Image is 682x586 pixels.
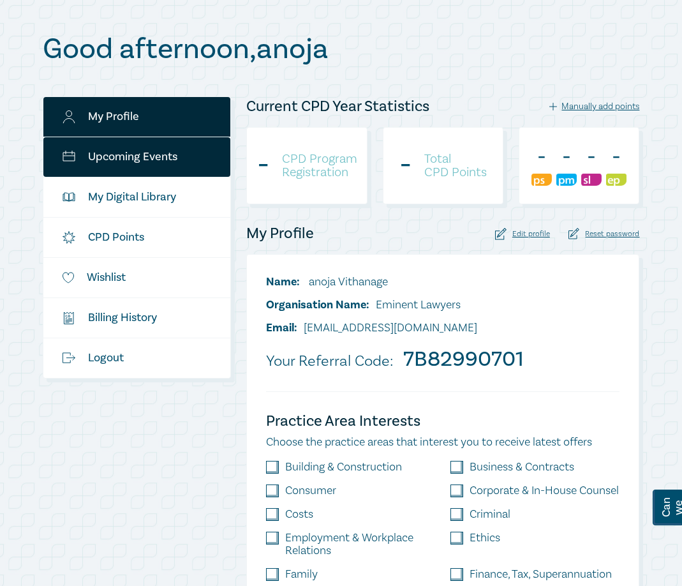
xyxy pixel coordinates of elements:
a: My Digital Library [43,177,231,217]
p: Choose the practice areas that interest you to receive latest offers [266,434,619,451]
li: [EMAIL_ADDRESS][DOMAIN_NAME] [266,320,477,336]
label: Corporate & In-House Counsel [470,485,619,497]
div: - [556,144,577,171]
tspan: $ [65,314,68,320]
span: Your Referral Code: [266,351,393,371]
h4: Current CPD Year Statistics [246,96,429,117]
h4: CPD Program Registration [282,153,357,179]
label: Costs [285,508,313,521]
h1: Good afternoon , anoja [43,33,640,66]
div: - [531,144,552,171]
img: Practice Management & Business Skills [556,174,577,186]
span: Email: [266,320,297,335]
li: Eminent Lawyers [266,297,477,313]
strong: 7B82990701 [403,345,524,373]
div: - [257,153,269,179]
label: Consumer [285,485,336,497]
img: Ethics & Professional Responsibility [606,174,626,186]
a: My Profile [43,97,231,137]
a: Wishlist [43,258,231,297]
label: Business & Contracts [470,461,574,474]
div: - [399,153,411,179]
div: - [581,144,602,171]
h4: Practice Area Interests [266,411,619,432]
label: Employment & Workplace Relations [285,532,435,557]
img: Professional Skills [531,174,552,186]
div: - [606,144,626,171]
div: Edit profile [495,228,550,240]
a: Upcoming Events [43,137,231,177]
a: $Billing History [43,298,231,338]
a: CPD Points [43,218,231,257]
li: anoja Vithanage [266,274,477,290]
h4: Total CPD Points [424,153,487,179]
div: Reset password [568,228,640,240]
label: Family [285,568,318,581]
label: Building & Construction [285,461,402,474]
a: Logout [43,338,231,378]
span: Organisation Name: [266,297,369,312]
label: Finance, Tax, Superannuation [470,568,612,581]
span: Name: [266,274,300,289]
div: Manually add points [549,101,640,112]
h4: My Profile [246,223,314,244]
img: Substantive Law [581,174,602,186]
label: Ethics [470,532,500,545]
label: Criminal [470,508,510,521]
